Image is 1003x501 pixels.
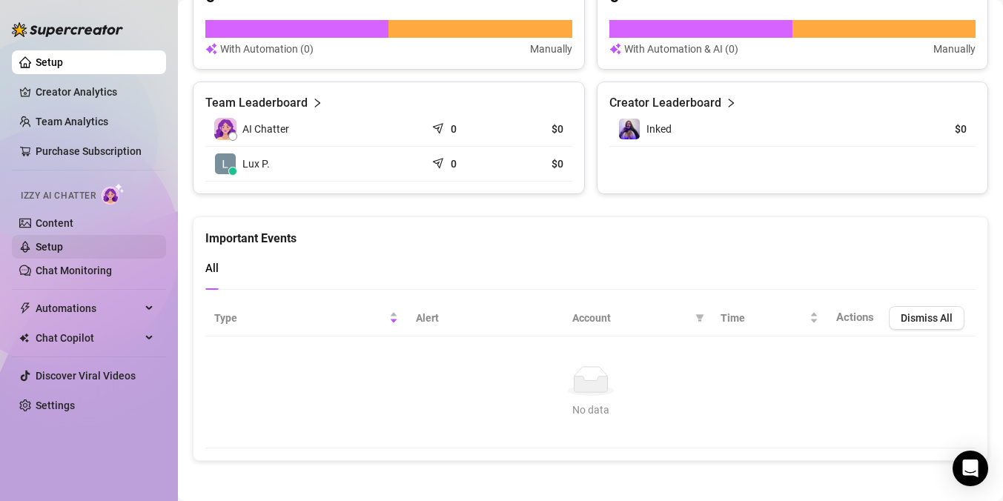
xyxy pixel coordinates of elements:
img: Inked [619,119,640,139]
span: AI Chatter [242,121,289,137]
div: No data [220,402,961,418]
div: Important Events [205,217,976,248]
img: Chat Copilot [19,333,29,343]
span: Actions [836,311,874,324]
th: Time [712,300,827,336]
a: Chat Monitoring [36,265,112,276]
a: Content [36,217,73,229]
span: Type [214,310,386,326]
span: send [432,119,447,134]
span: Chat Copilot [36,326,141,350]
img: logo-BBDzfeDw.svg [12,22,123,37]
button: Dismiss All [889,306,964,330]
article: With Automation (0) [220,41,314,57]
article: 0 [451,122,457,136]
span: send [432,154,447,169]
img: svg%3e [205,41,217,57]
article: With Automation & AI (0) [624,41,738,57]
span: Izzy AI Chatter [21,189,96,203]
span: thunderbolt [19,302,31,314]
span: right [726,94,736,112]
article: Creator Leaderboard [609,94,721,112]
a: Setup [36,56,63,68]
article: Manually [933,41,976,57]
article: $0 [508,156,563,171]
a: Settings [36,399,75,411]
span: Time [721,310,807,326]
th: Type [205,300,407,336]
a: Discover Viral Videos [36,370,136,382]
a: Purchase Subscription [36,145,142,157]
span: All [205,262,219,275]
article: Team Leaderboard [205,94,308,112]
img: Lux Pom Agency [215,153,236,174]
div: Open Intercom Messenger [953,451,988,486]
span: filter [692,307,707,329]
span: filter [695,313,704,322]
img: AI Chatter [102,183,125,205]
article: $0 [508,122,563,136]
img: svg%3e [609,41,621,57]
a: Team Analytics [36,116,108,127]
span: Lux P. [242,156,270,172]
span: Dismiss All [901,312,953,324]
span: Automations [36,296,141,320]
article: $0 [899,122,967,136]
article: 0 [451,156,457,171]
span: Inked [646,123,672,135]
img: izzy-ai-chatter-avatar-DDCN_rTZ.svg [214,118,236,140]
a: Setup [36,241,63,253]
a: Creator Analytics [36,80,154,104]
span: Account [572,310,689,326]
span: right [312,94,322,112]
article: Manually [530,41,572,57]
th: Alert [407,300,563,336]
